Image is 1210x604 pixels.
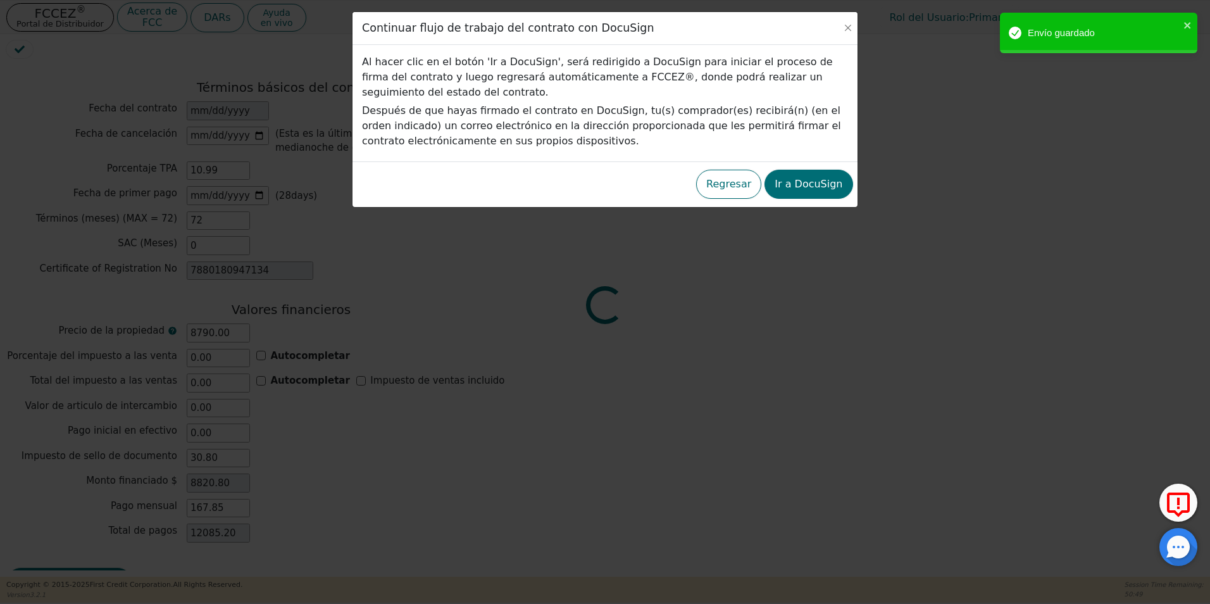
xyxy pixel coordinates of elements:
[1159,484,1197,522] button: Reportar Error a FCC
[362,22,654,35] h3: Continuar flujo de trabajo del contrato con DocuSign
[362,54,848,100] p: Al hacer clic en el botón 'Ir a DocuSign', será redirigido a DocuSign para iniciar el proceso de ...
[842,22,854,34] button: Close
[1183,18,1192,32] button: close
[1028,26,1180,41] div: Envío guardado
[696,170,761,199] button: Regresar
[362,103,848,149] p: Después de que hayas firmado el contrato en DocuSign, tu(s) comprador(es) recibirá(n) (en el orde...
[764,170,852,199] button: Ir a DocuSign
